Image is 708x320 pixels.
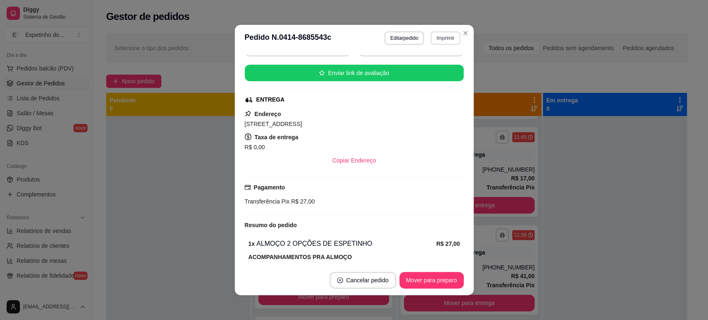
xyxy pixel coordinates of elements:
[245,121,302,127] span: [STREET_ADDRESS]
[256,95,285,104] div: ENTREGA
[245,110,251,117] span: pushpin
[459,27,472,40] button: Close
[330,272,396,288] button: close-circleCancelar pedido
[245,222,297,228] strong: Resumo do pedido
[319,70,325,76] span: star
[245,32,331,45] h3: Pedido N. 0414-8685543c
[245,65,464,81] button: starEnviar link de avaliação
[399,272,464,288] button: Mover para preparo
[436,240,460,247] strong: R$ 27,00
[248,254,352,260] strong: ACOMPANHAMENTOS PRA ALMOÇO
[248,239,436,249] div: ALMOÇO 2 OPÇÕES DE ESPETINHO
[248,240,255,247] strong: 1 x
[431,32,460,45] button: Imprimir
[255,111,281,117] strong: Endereço
[290,198,315,205] span: R$ 27,00
[245,133,251,140] span: dollar
[326,152,382,169] button: Copiar Endereço
[245,184,251,190] span: credit-card
[337,277,343,283] span: close-circle
[245,198,290,205] span: Transferência Pix
[254,184,285,191] strong: Pagamento
[384,32,424,45] button: Editarpedido
[255,134,299,141] strong: Taxa de entrega
[245,144,265,150] span: R$ 0,00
